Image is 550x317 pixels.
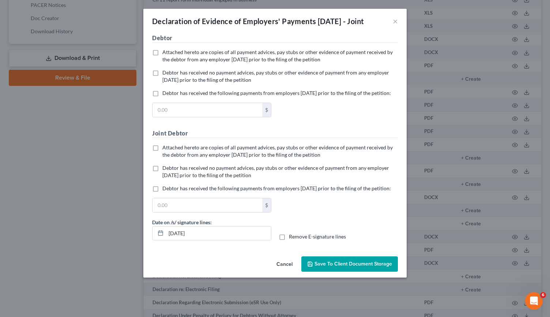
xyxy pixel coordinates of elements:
[301,256,398,272] button: Save to Client Document Storage
[525,292,543,310] iframe: Intercom live chat
[314,261,392,267] span: Save to Client Document Storage
[262,198,271,212] div: $
[289,233,346,240] span: Remove E-signature lines
[152,103,262,117] input: 0.00
[162,165,389,178] span: Debtor has received no payment advices, pay stubs or other evidence of payment from any employer ...
[162,69,389,83] span: Debtor has received no payment advices, pay stubs or other evidence of payment from any employer ...
[152,218,212,226] label: Date on /s/ signature lines:
[162,144,393,158] span: Attached hereto are copies of all payment advices, pay stubs or other evidence of payment receive...
[162,49,393,62] span: Attached hereto are copies of all payment advices, pay stubs or other evidence of payment receive...
[152,16,364,26] div: Declaration of Evidence of Employers' Payments [DATE] - Joint
[166,226,271,240] input: MM/DD/YYYY
[152,198,262,212] input: 0.00
[162,90,391,96] span: Debtor has received the following payments from employers [DATE] prior to the filing of the petit...
[393,17,398,26] button: ×
[162,185,391,191] span: Debtor has received the following payments from employers [DATE] prior to the filing of the petit...
[152,34,398,43] h5: Debtor
[540,292,546,298] span: 6
[271,257,298,272] button: Cancel
[262,103,271,117] div: $
[152,129,398,138] h5: Joint Debtor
